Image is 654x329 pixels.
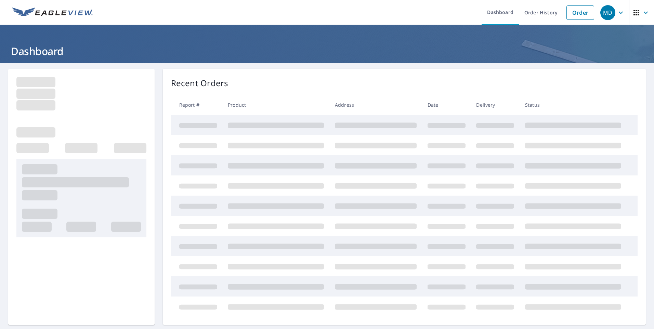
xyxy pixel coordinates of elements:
a: Order [566,5,594,20]
th: Status [520,95,627,115]
th: Report # [171,95,223,115]
h1: Dashboard [8,44,646,58]
th: Date [422,95,471,115]
th: Delivery [471,95,520,115]
th: Product [222,95,329,115]
img: EV Logo [12,8,93,18]
div: MD [600,5,615,20]
p: Recent Orders [171,77,228,89]
th: Address [329,95,422,115]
